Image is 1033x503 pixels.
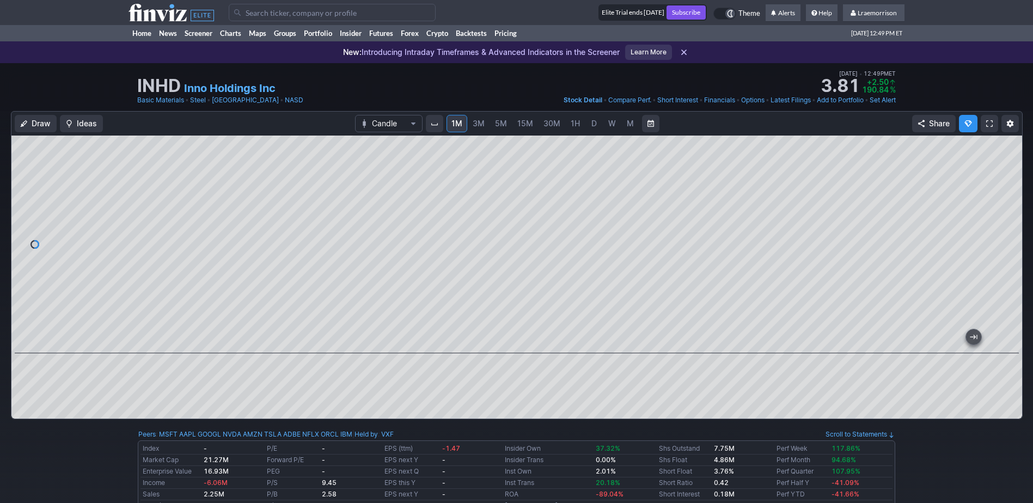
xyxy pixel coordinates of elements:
[155,25,181,41] a: News
[473,119,485,128] span: 3M
[862,85,889,94] span: 190.84
[591,119,597,128] span: D
[185,95,189,106] span: •
[766,4,800,22] a: Alerts
[352,429,394,440] div: | :
[714,456,735,464] b: 4.86M
[806,4,838,22] a: Help
[340,429,352,440] a: IBM
[184,81,276,96] a: Inno Holdings Inc
[603,115,621,132] a: W
[322,490,337,498] b: 2.58
[543,119,560,128] span: 30M
[667,5,706,20] a: Subscribe
[832,479,859,487] span: -41.09%
[137,95,184,106] a: Basic Materials
[596,456,616,464] b: 0.00%
[564,95,602,106] a: Stock Detail
[423,25,452,41] a: Crypto
[608,96,651,104] span: Compare Perf.
[190,95,206,106] a: Steel
[285,95,303,106] a: NASD
[699,95,703,106] span: •
[503,489,594,500] td: ROA
[771,95,811,106] a: Latest Filings
[503,443,594,455] td: Insider Own
[741,95,765,106] a: Options
[627,119,634,128] span: M
[738,8,760,20] span: Theme
[140,455,201,466] td: Market Cap
[839,69,896,78] span: [DATE] 12:49PM ET
[140,466,201,477] td: Enterprise Value
[596,490,624,498] span: -89.04%
[138,429,352,440] div: :
[714,479,729,487] a: 0.42
[843,4,904,22] a: Lraemorrison
[490,115,512,132] a: 5M
[270,25,300,41] a: Groups
[774,455,829,466] td: Perf Month
[821,77,860,95] strong: 3.81
[832,456,856,464] span: 94.68%
[204,456,229,464] b: 21.27M
[223,429,241,440] a: NVDA
[659,479,693,487] a: Short Ratio
[774,489,829,500] td: Perf YTD
[774,477,829,489] td: Perf Half Y
[503,466,594,477] td: Inst Own
[365,25,397,41] a: Futures
[60,115,103,132] button: Ideas
[137,77,181,95] h1: INHD
[397,25,423,41] a: Forex
[564,96,602,104] span: Stock Detail
[300,25,336,41] a: Portfolio
[966,329,981,345] button: Jump to the most recent bar
[129,25,155,41] a: Home
[280,95,284,106] span: •
[657,95,698,106] a: Short Interest
[832,490,859,498] span: -41.66%
[596,479,620,487] span: 20.18%
[452,25,491,41] a: Backtests
[714,467,734,475] a: 3.76%
[468,115,490,132] a: 3M
[382,455,439,466] td: EPS next Y
[517,119,533,128] span: 15M
[264,429,282,440] a: TSLA
[322,467,325,475] b: -
[140,489,201,500] td: Sales
[736,95,740,106] span: •
[265,489,320,500] td: P/B
[265,455,320,466] td: Forward P/E
[503,477,594,489] td: Inst Trans
[355,115,423,132] button: Chart Type
[1001,115,1019,132] button: Chart Settings
[832,444,860,452] span: 117.86%
[181,25,216,41] a: Screener
[929,118,950,129] span: Share
[714,490,735,498] b: 0.18M
[657,443,712,455] td: Shs Outstand
[600,7,664,18] div: Elite Trial ends [DATE]
[451,119,462,128] span: 1M
[442,456,445,464] b: -
[372,118,406,129] span: Candle
[212,95,279,106] a: [GEOGRAPHIC_DATA]
[714,444,735,452] b: 7.75M
[32,118,51,129] span: Draw
[608,95,651,106] a: Compare Perf.
[870,95,896,106] a: Set Alert
[495,119,507,128] span: 5M
[322,456,325,464] b: -
[283,429,301,440] a: ADBE
[659,490,700,498] a: Short Interest
[571,119,580,128] span: 1H
[652,95,656,106] span: •
[229,4,436,21] input: Search
[426,115,443,132] button: Interval
[77,118,97,129] span: Ideas
[343,47,362,57] span: New:
[704,95,735,106] a: Financials
[322,479,337,487] b: 9.45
